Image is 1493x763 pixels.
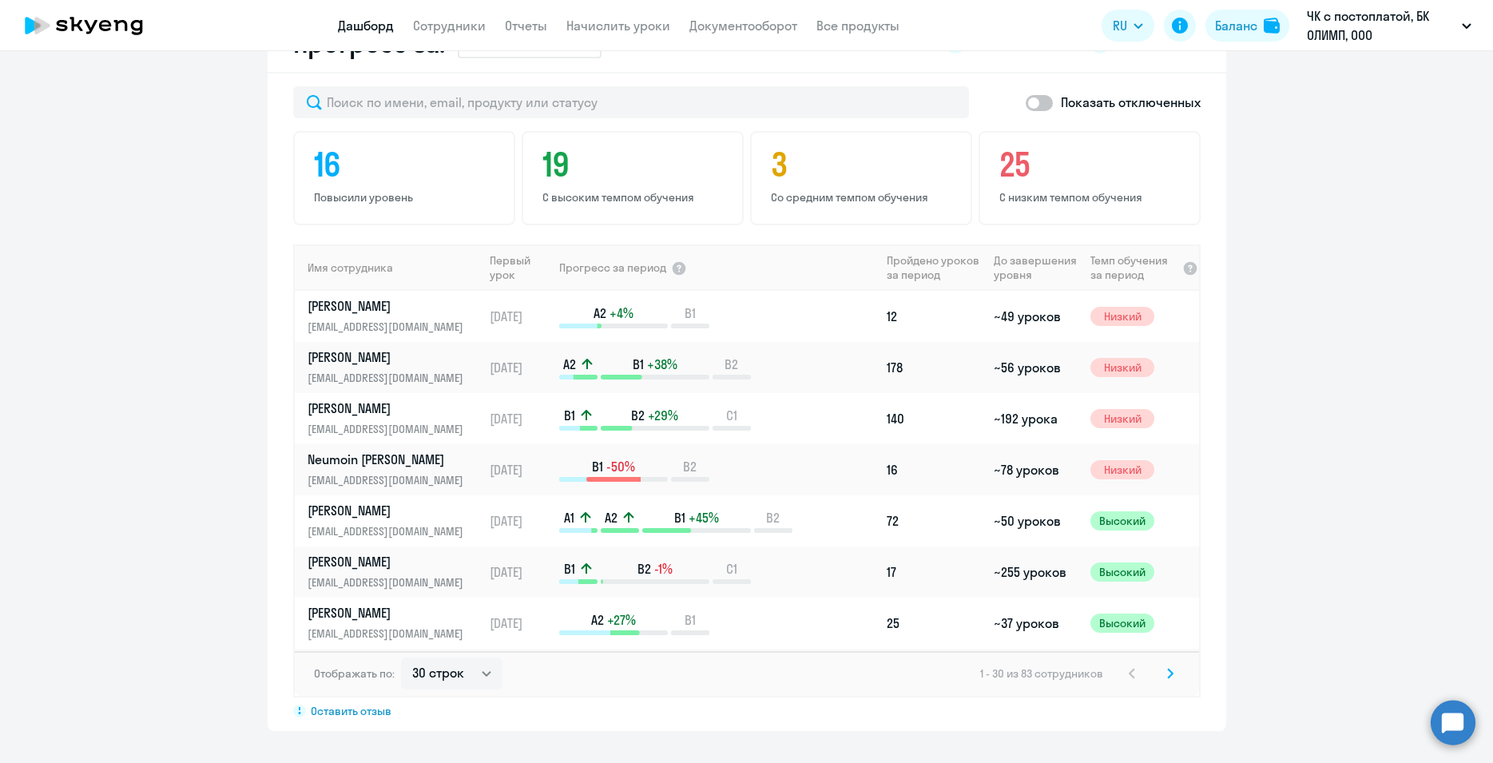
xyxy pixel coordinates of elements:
a: Отчеты [505,18,547,34]
p: [EMAIL_ADDRESS][DOMAIN_NAME] [308,523,472,540]
img: balance [1264,18,1280,34]
p: [EMAIL_ADDRESS][DOMAIN_NAME] [308,318,472,336]
span: -1% [654,560,673,578]
td: 16 [880,444,987,495]
span: Высокий [1090,511,1154,531]
td: ~37 уроков [987,598,1084,649]
td: [DATE] [483,444,558,495]
td: [DATE] [483,495,558,546]
span: A2 [591,611,604,629]
p: [PERSON_NAME] [308,297,472,315]
a: Начислить уроки [566,18,670,34]
a: [PERSON_NAME][EMAIL_ADDRESS][DOMAIN_NAME] [308,604,482,642]
h4: 19 [542,145,728,184]
span: +27% [607,611,636,629]
p: [EMAIL_ADDRESS][DOMAIN_NAME] [308,625,472,642]
td: ~255 уроков [987,546,1084,598]
td: 25 [880,598,987,649]
h4: 16 [314,145,499,184]
a: Документооборот [689,18,797,34]
span: Высокий [1090,614,1154,633]
th: Имя сотрудника [295,244,483,291]
span: Отображать по: [314,666,395,681]
a: [PERSON_NAME][EMAIL_ADDRESS][DOMAIN_NAME] [308,348,482,387]
p: [PERSON_NAME] [308,604,472,622]
h4: 25 [999,145,1185,184]
th: До завершения уровня [987,244,1084,291]
td: [DATE] [483,291,558,342]
span: B2 [631,407,645,424]
a: Neumoin [PERSON_NAME][EMAIL_ADDRESS][DOMAIN_NAME] [308,451,482,489]
div: Баланс [1215,16,1257,35]
td: ~136 уроков [987,649,1084,700]
span: B1 [564,407,575,424]
span: 1 - 30 из 83 сотрудников [980,666,1103,681]
span: B2 [725,356,738,373]
span: B2 [637,560,651,578]
td: ~56 уроков [987,342,1084,393]
td: 140 [880,393,987,444]
td: 72 [880,495,987,546]
a: Сотрудники [413,18,486,34]
p: [PERSON_NAME] [308,502,472,519]
p: С высоким темпом обучения [542,190,728,205]
td: ~50 уроков [987,495,1084,546]
h4: 3 [771,145,956,184]
a: [PERSON_NAME][EMAIL_ADDRESS][DOMAIN_NAME] [308,553,482,591]
td: ~78 уроков [987,444,1084,495]
span: C1 [726,407,737,424]
span: A2 [594,304,606,322]
a: [PERSON_NAME][EMAIL_ADDRESS][DOMAIN_NAME] [308,502,482,540]
span: Высокий [1090,562,1154,582]
span: B1 [592,458,603,475]
span: B1 [633,356,644,373]
p: [EMAIL_ADDRESS][DOMAIN_NAME] [308,471,472,489]
span: A2 [563,356,576,373]
td: [DATE] [483,342,558,393]
th: Первый урок [483,244,558,291]
span: B1 [564,560,575,578]
p: Показать отключенных [1061,93,1201,112]
span: B1 [685,611,696,629]
p: [PERSON_NAME] [308,348,472,366]
a: [PERSON_NAME][EMAIL_ADDRESS][DOMAIN_NAME] [308,399,482,438]
p: Повысили уровень [314,190,499,205]
td: [DATE] [483,649,558,700]
span: Низкий [1090,460,1154,479]
span: RU [1113,16,1127,35]
td: [DATE] [483,546,558,598]
p: [PERSON_NAME] [308,399,472,417]
span: C1 [726,560,737,578]
span: B2 [683,458,697,475]
td: 17 [880,546,987,598]
button: ЧК с постоплатой, БК ОЛИМП, ООО [1299,6,1479,45]
td: [DATE] [483,598,558,649]
span: +4% [610,304,633,322]
td: ~192 урока [987,393,1084,444]
p: [EMAIL_ADDRESS][DOMAIN_NAME] [308,369,472,387]
span: Оставить отзыв [311,704,391,718]
span: A1 [564,509,574,527]
td: 12 [880,291,987,342]
p: Neumoin [PERSON_NAME] [308,451,472,468]
span: +29% [648,407,678,424]
p: С низким темпом обучения [999,190,1185,205]
a: Дашборд [338,18,394,34]
span: B1 [674,509,685,527]
span: Темп обучения за период [1090,253,1177,282]
input: Поиск по имени, email, продукту или статусу [293,86,969,118]
th: Пройдено уроков за период [880,244,987,291]
span: +38% [647,356,677,373]
a: Балансbalance [1205,10,1289,42]
p: ЧК с постоплатой, БК ОЛИМП, ООО [1307,6,1455,45]
span: -50% [606,458,635,475]
a: [PERSON_NAME][EMAIL_ADDRESS][DOMAIN_NAME] [308,297,482,336]
a: Все продукты [816,18,899,34]
td: [DATE] [483,393,558,444]
span: B2 [766,509,780,527]
button: RU [1102,10,1154,42]
span: Низкий [1090,409,1154,428]
p: [EMAIL_ADDRESS][DOMAIN_NAME] [308,574,472,591]
p: [EMAIL_ADDRESS][DOMAIN_NAME] [308,420,472,438]
td: 178 [880,342,987,393]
